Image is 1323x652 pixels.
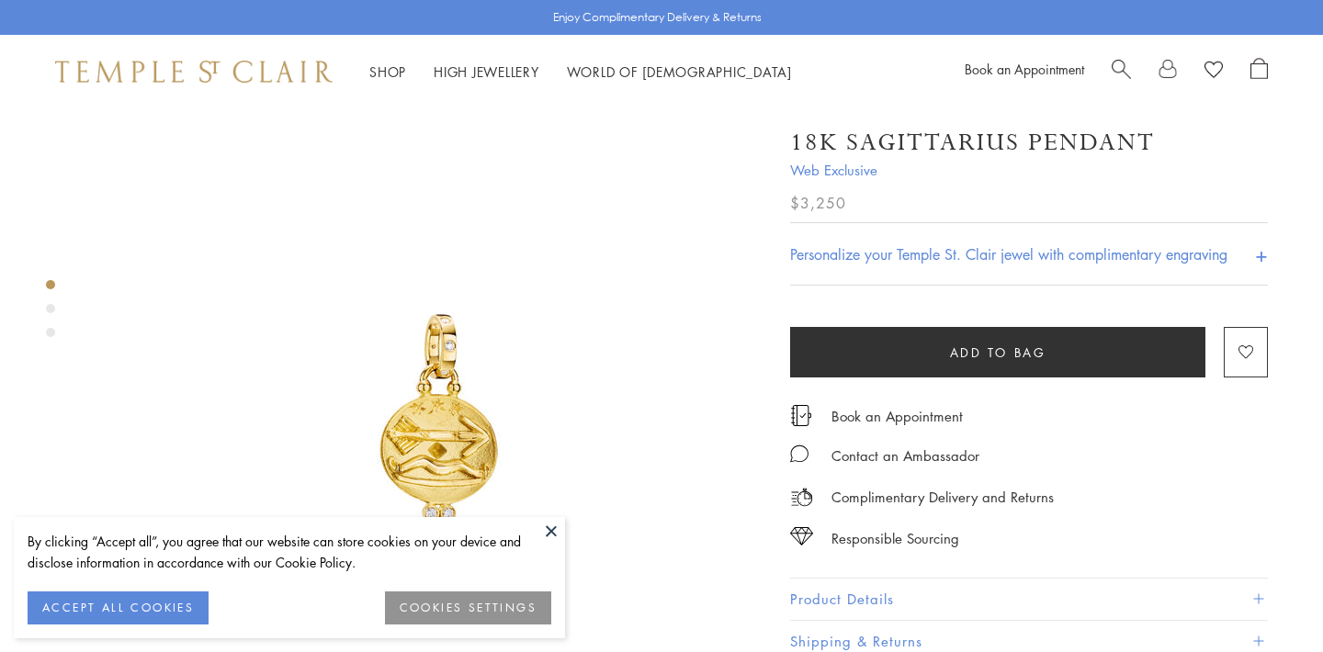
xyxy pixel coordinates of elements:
button: ACCEPT ALL COOKIES [28,591,209,624]
button: COOKIES SETTINGS [385,591,551,624]
img: Temple St. Clair [55,61,333,83]
img: icon_delivery.svg [790,486,813,509]
span: Web Exclusive [790,159,1268,182]
h4: + [1255,237,1268,271]
a: Open Shopping Bag [1250,58,1268,85]
div: Contact an Ambassador [831,444,979,467]
span: Add to bag [950,343,1046,363]
a: View Wishlist [1204,58,1223,85]
img: icon_appointment.svg [790,405,812,426]
a: ShopShop [369,62,406,81]
img: icon_sourcing.svg [790,527,813,545]
div: By clicking “Accept all”, you agree that our website can store cookies on your device and disclos... [28,531,551,573]
img: MessageIcon-01_2.svg [790,444,808,463]
h1: 18K Sagittarius Pendant [790,127,1155,159]
a: Book an Appointment [965,60,1084,78]
a: Book an Appointment [831,406,963,426]
p: Complimentary Delivery and Returns [831,486,1054,509]
a: Search [1112,58,1131,85]
nav: Main navigation [369,61,792,84]
button: Product Details [790,579,1268,620]
p: Enjoy Complimentary Delivery & Returns [553,8,762,27]
iframe: Gorgias live chat messenger [1231,566,1305,634]
button: Add to bag [790,327,1205,377]
div: Product gallery navigation [46,275,55,352]
a: High JewelleryHigh Jewellery [434,62,539,81]
span: $3,250 [790,191,846,215]
div: Responsible Sourcing [831,527,959,550]
h4: Personalize your Temple St. Clair jewel with complimentary engraving [790,243,1227,265]
a: World of [DEMOGRAPHIC_DATA]World of [DEMOGRAPHIC_DATA] [567,62,792,81]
